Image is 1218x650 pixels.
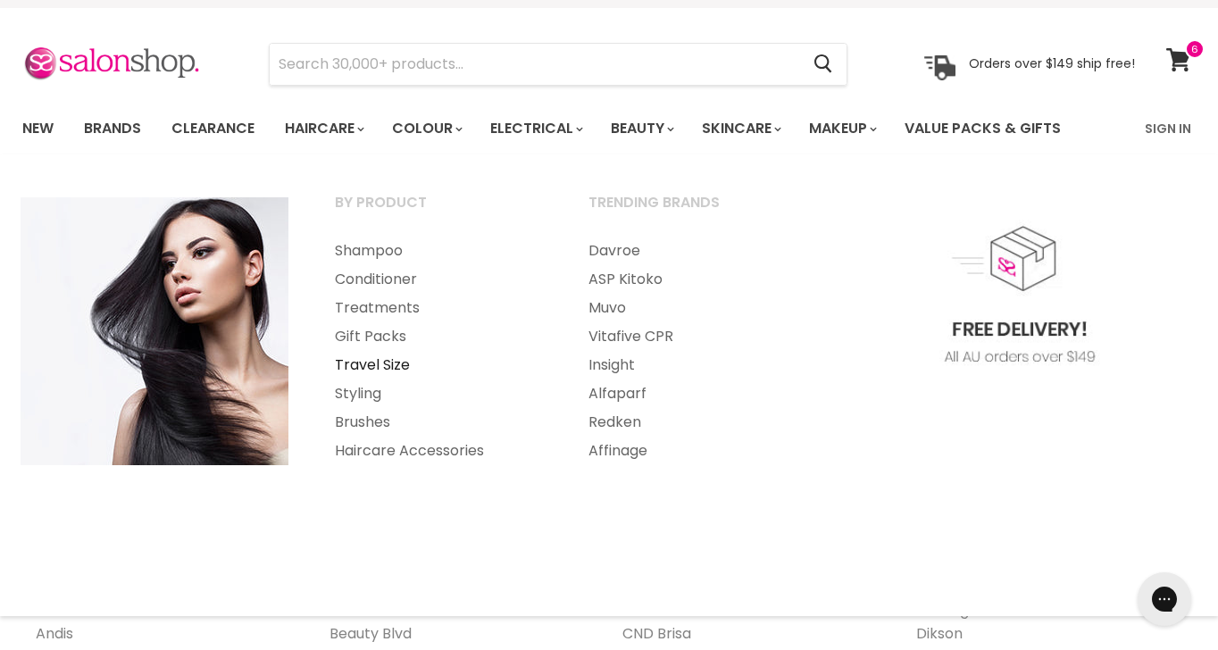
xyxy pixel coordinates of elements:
a: Makeup [796,110,888,147]
a: Colour [379,110,473,147]
a: Davroe [566,237,816,265]
a: Brands [71,110,154,147]
form: Product [269,43,847,86]
a: Brushes [313,408,563,437]
input: Search [270,44,799,85]
a: Clearance [158,110,268,147]
a: Gift Packs [313,322,563,351]
a: Insight [566,351,816,379]
ul: Main menu [9,103,1105,154]
a: Dikson [916,623,963,644]
a: By Product [313,188,563,233]
a: Value Packs & Gifts [891,110,1074,147]
a: Vitafive CPR [566,322,816,351]
ul: Main menu [313,237,563,465]
a: Electrical [477,110,594,147]
a: Affinage [566,437,816,465]
p: Orders over $149 ship free! [969,55,1135,71]
a: Alfaparf [566,379,816,408]
a: Shampoo [313,237,563,265]
a: Treatments [313,294,563,322]
a: Muvo [566,294,816,322]
a: Travel Size [313,351,563,379]
a: Beauty [597,110,685,147]
a: Andis [36,623,73,644]
a: Haircare [271,110,375,147]
a: Redken [566,408,816,437]
a: Trending Brands [566,188,816,233]
a: New [9,110,67,147]
a: Clever Curl [622,600,701,621]
a: Styling [313,379,563,408]
a: Skincare [688,110,792,147]
a: ASP Kitoko [566,265,816,294]
a: CND Brisa [622,623,691,644]
a: Sign In [1134,110,1202,147]
a: Detango [916,600,978,621]
a: Conditioner [313,265,563,294]
button: Search [799,44,847,85]
ul: Main menu [566,237,816,465]
iframe: Gorgias live chat messenger [1129,566,1200,632]
a: Beauty Blvd [330,623,412,644]
a: Haircare Accessories [313,437,563,465]
a: AMW [36,600,72,621]
a: Bblonde [330,600,388,621]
